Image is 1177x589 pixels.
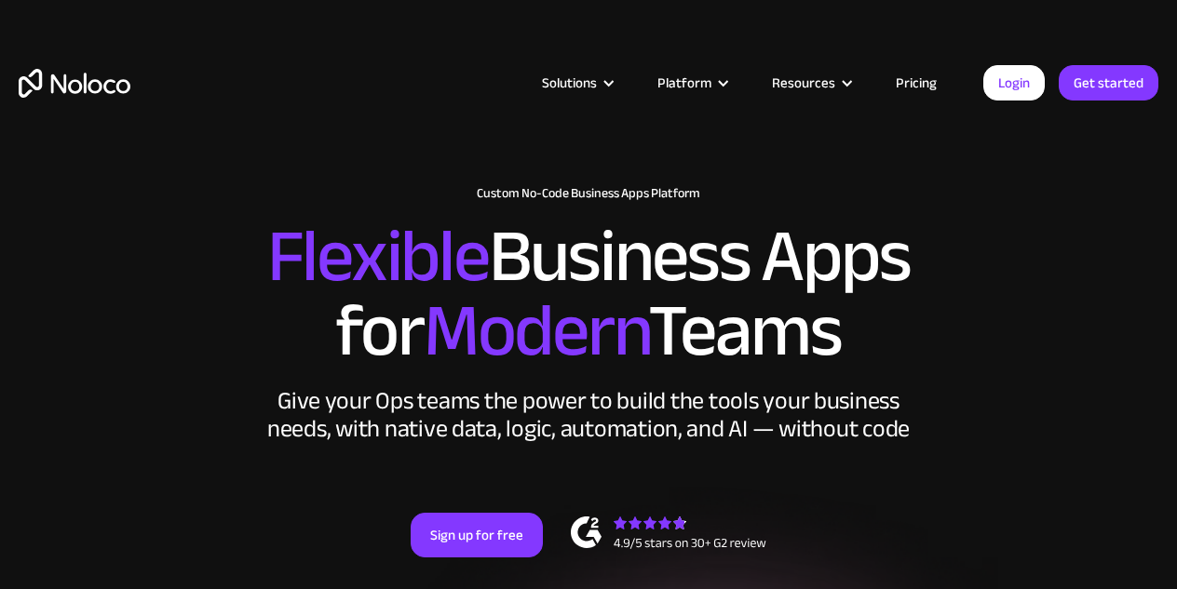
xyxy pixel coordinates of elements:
a: Sign up for free [411,513,543,557]
div: Platform [634,71,749,95]
h2: Business Apps for Teams [19,220,1158,368]
a: Pricing [873,71,960,95]
div: Solutions [542,71,597,95]
span: Modern [424,261,648,400]
div: Resources [749,71,873,95]
span: Flexible [267,187,489,326]
div: Platform [657,71,711,95]
a: home [19,69,130,98]
h1: Custom No-Code Business Apps Platform [19,186,1158,201]
div: Solutions [519,71,634,95]
div: Resources [772,71,835,95]
a: Get started [1059,65,1158,100]
a: Login [983,65,1045,100]
div: Give your Ops teams the power to build the tools your business needs, with native data, logic, au... [263,387,914,443]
